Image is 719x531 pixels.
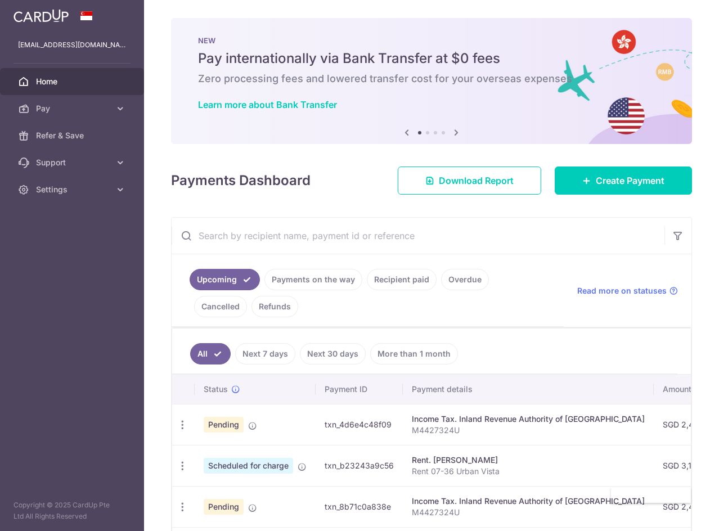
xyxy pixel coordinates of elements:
p: [EMAIL_ADDRESS][DOMAIN_NAME] [18,39,126,51]
span: Settings [36,184,110,195]
a: Payments on the way [264,269,362,290]
p: M4427324U [412,425,645,436]
a: Read more on statuses [577,285,678,296]
span: Support [36,157,110,168]
span: Pending [204,499,244,515]
a: All [190,343,231,364]
th: Payment details [403,375,654,404]
span: Amount [663,384,691,395]
a: Recipient paid [367,269,437,290]
a: Learn more about Bank Transfer [198,99,337,110]
span: Status [204,384,228,395]
p: Rent 07-36 Urban Vista [412,466,645,477]
td: txn_4d6e4c48f09 [316,404,403,445]
span: Create Payment [596,174,664,187]
div: Rent. [PERSON_NAME] [412,454,645,466]
a: Download Report [398,166,541,195]
a: Next 7 days [235,343,295,364]
div: Income Tax. Inland Revenue Authority of [GEOGRAPHIC_DATA] [412,413,645,425]
p: M4427324U [412,507,645,518]
img: Bank transfer banner [171,18,692,144]
img: CardUp [14,9,69,22]
div: Income Tax. Inland Revenue Authority of [GEOGRAPHIC_DATA] [412,496,645,507]
span: Refer & Save [36,130,110,141]
a: Upcoming [190,269,260,290]
th: Payment ID [316,375,403,404]
a: Next 30 days [300,343,366,364]
a: Create Payment [555,166,692,195]
h4: Payments Dashboard [171,170,311,191]
span: Home [36,76,110,87]
p: NEW [198,36,665,45]
td: txn_b23243a9c56 [316,445,403,486]
a: More than 1 month [370,343,458,364]
input: Search by recipient name, payment id or reference [172,218,664,254]
span: Scheduled for charge [204,458,293,474]
span: Pending [204,417,244,433]
a: Refunds [251,296,298,317]
h5: Pay internationally via Bank Transfer at $0 fees [198,49,665,67]
a: Cancelled [194,296,247,317]
h6: Zero processing fees and lowered transfer cost for your overseas expenses [198,72,665,85]
td: txn_8b71c0a838e [316,486,403,527]
span: Pay [36,103,110,114]
span: Download Report [439,174,514,187]
span: Read more on statuses [577,285,667,296]
a: Overdue [441,269,489,290]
